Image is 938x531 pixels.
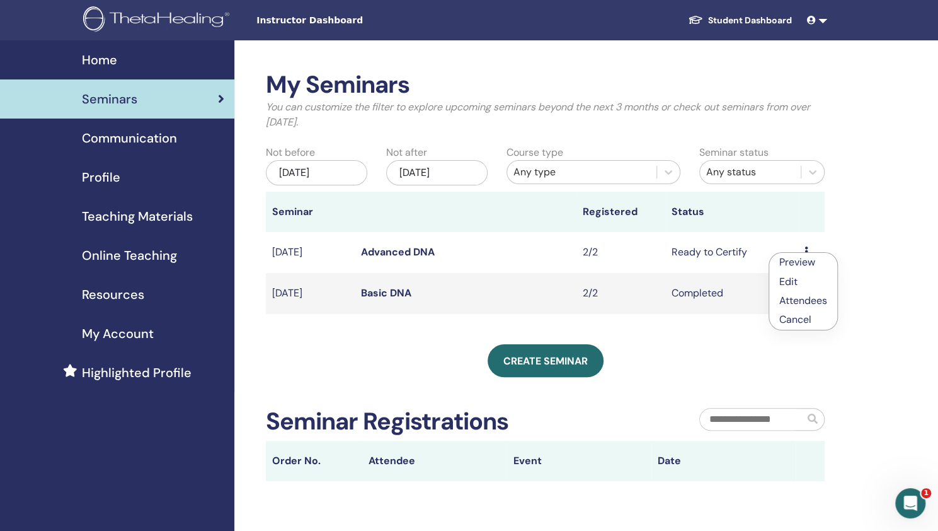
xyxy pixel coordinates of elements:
img: graduation-cap-white.svg [688,15,703,25]
td: Completed [665,273,798,314]
span: Instructor Dashboard [256,14,445,27]
th: Status [665,192,798,232]
span: My Account [82,324,154,343]
a: Student Dashboard [678,9,802,32]
th: Seminar [266,192,355,232]
iframe: Intercom live chat [895,488,925,518]
th: Registered [576,192,665,232]
td: 2/2 [576,273,665,314]
p: You can customize the filter to explore upcoming seminars beyond the next 3 months or check out s... [266,100,825,130]
div: Any status [706,165,794,180]
th: Order No. [266,441,362,481]
th: Event [506,441,651,481]
th: Attendee [362,441,506,481]
span: Highlighted Profile [82,363,192,382]
a: Preview [779,255,815,269]
p: Cancel [779,312,827,327]
label: Seminar status [699,145,769,160]
span: Seminars [82,90,137,108]
span: Profile [82,168,120,187]
td: [DATE] [266,273,355,314]
label: Course type [506,145,563,160]
a: Advanced DNA [361,245,435,259]
span: Online Teaching [82,246,177,265]
h2: Seminar Registrations [266,407,508,436]
div: [DATE] [266,160,367,185]
img: logo.png [83,6,234,35]
td: [DATE] [266,232,355,273]
div: [DATE] [386,160,488,185]
span: Create seminar [503,354,588,368]
span: Home [82,50,117,69]
span: Communication [82,129,177,148]
td: Ready to Certify [665,232,798,273]
label: Not after [386,145,427,160]
div: Any type [513,165,650,180]
a: Attendees [779,294,827,307]
th: Date [651,441,796,481]
span: Resources [82,285,144,304]
span: 1 [921,488,931,498]
a: Create seminar [488,344,603,377]
h2: My Seminars [266,71,825,100]
td: 2/2 [576,232,665,273]
label: Not before [266,145,315,160]
a: Basic DNA [361,286,411,300]
span: Teaching Materials [82,207,193,226]
a: Edit [779,275,798,288]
